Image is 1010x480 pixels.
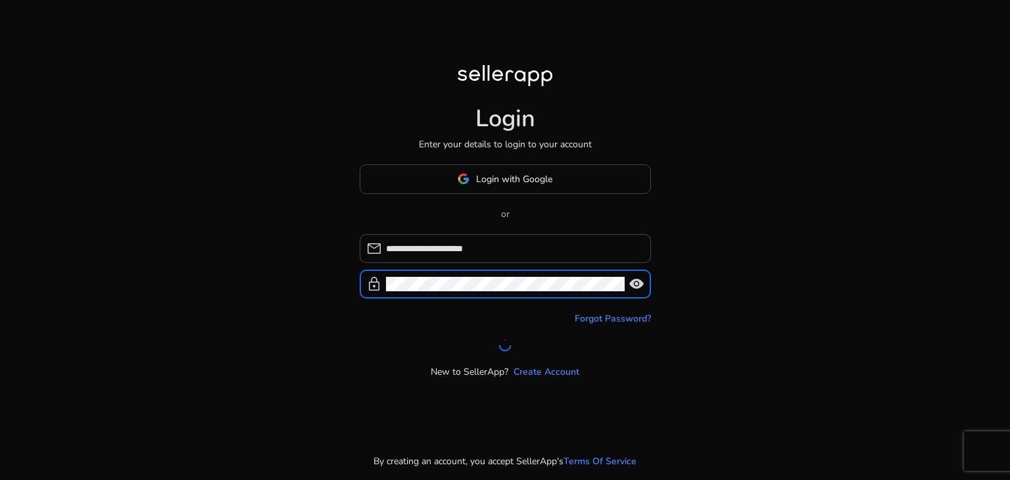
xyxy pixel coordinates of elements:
[629,276,644,292] span: visibility
[564,454,637,468] a: Terms Of Service
[476,172,552,186] span: Login with Google
[360,207,651,221] p: or
[431,365,508,379] p: New to SellerApp?
[475,105,535,133] h1: Login
[366,241,382,256] span: mail
[360,164,651,194] button: Login with Google
[366,276,382,292] span: lock
[419,137,592,151] p: Enter your details to login to your account
[458,173,469,185] img: google-logo.svg
[514,365,579,379] a: Create Account
[575,312,651,325] a: Forgot Password?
